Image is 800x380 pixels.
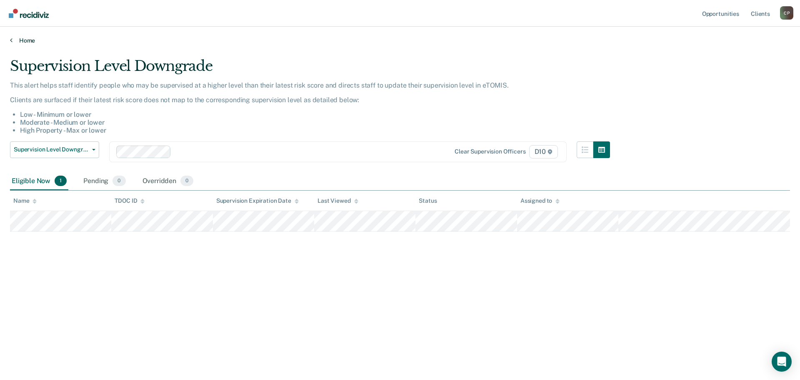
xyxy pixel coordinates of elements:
div: Eligible Now1 [10,172,68,191]
div: Clear supervision officers [455,148,525,155]
li: High Property - Max or lower [20,126,610,134]
div: Supervision Expiration Date [216,197,299,204]
span: 0 [180,176,193,186]
div: Pending0 [82,172,127,191]
div: Name [13,197,37,204]
a: Home [10,37,790,44]
span: 0 [112,176,125,186]
span: D10 [529,145,558,159]
span: 1 [55,176,67,186]
div: Assigned to [520,197,560,204]
span: Supervision Level Downgrade [14,146,89,153]
button: Supervision Level Downgrade [10,141,99,158]
p: Clients are surfaced if their latest risk score does not map to the corresponding supervision lev... [10,96,610,104]
div: TDOC ID [115,197,145,204]
li: Low - Minimum or lower [20,111,610,118]
button: Profile dropdown button [780,6,793,20]
div: Open Intercom Messenger [772,352,792,372]
div: Overridden0 [141,172,195,191]
p: This alert helps staff identify people who may be supervised at a higher level than their latest ... [10,81,610,89]
img: Recidiviz [9,9,49,18]
li: Moderate - Medium or lower [20,118,610,126]
div: Last Viewed [317,197,358,204]
div: Supervision Level Downgrade [10,58,610,81]
div: C P [780,6,793,20]
div: Status [419,197,437,204]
